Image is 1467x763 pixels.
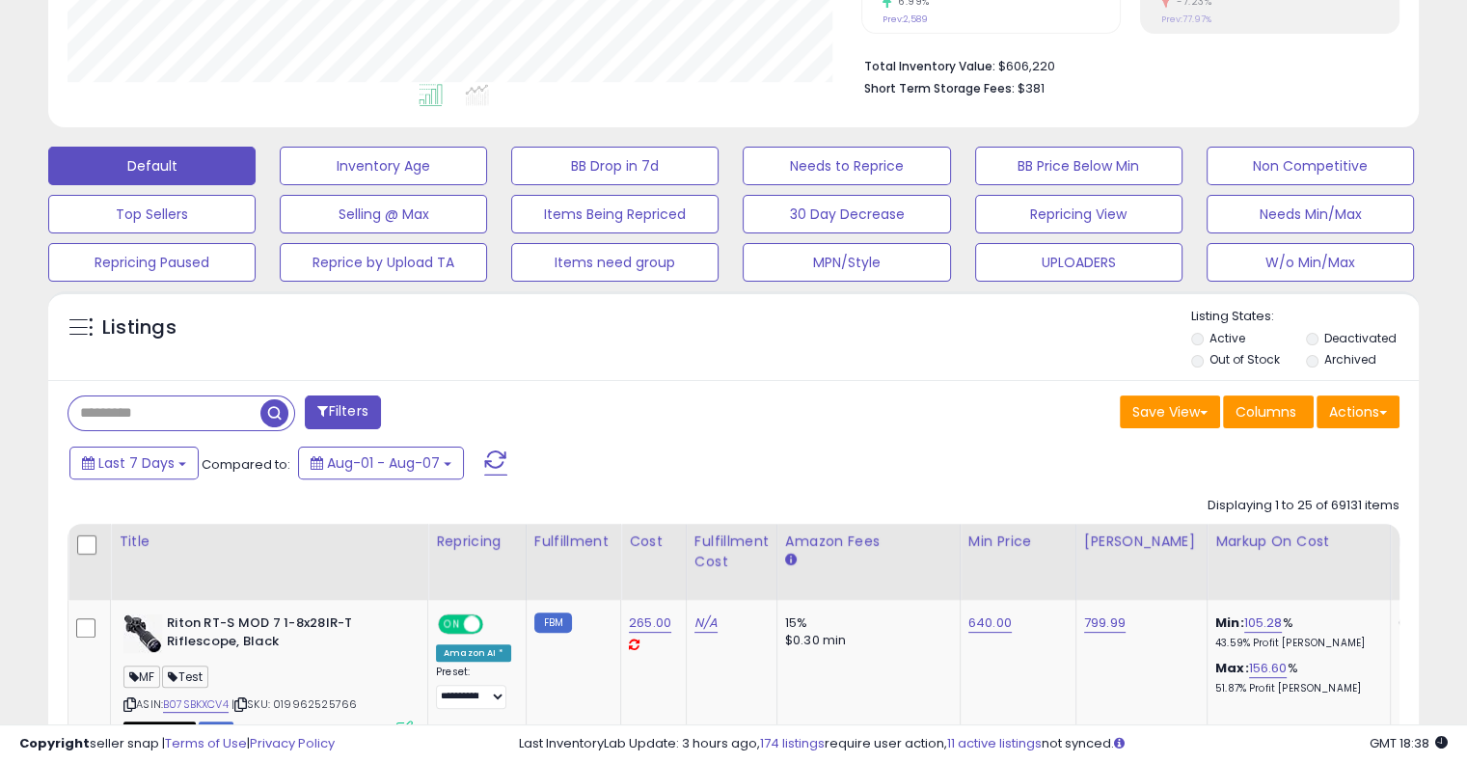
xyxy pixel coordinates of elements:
label: Deactivated [1323,330,1396,346]
span: 2025-08-15 18:38 GMT [1370,734,1448,752]
small: FBM [534,613,572,633]
button: Non Competitive [1207,147,1414,185]
span: Compared to: [202,455,290,474]
a: 11 active listings [947,734,1042,752]
div: Fulfillable Quantity [1399,531,1465,572]
label: Out of Stock [1209,351,1280,368]
span: FBM [199,722,233,738]
b: Short Term Storage Fees: [864,80,1015,96]
div: $0.30 min [785,632,945,649]
p: 43.59% Profit [PERSON_NAME] [1215,637,1375,650]
strong: Copyright [19,734,90,752]
div: Fulfillment [534,531,612,552]
p: 51.87% Profit [PERSON_NAME] [1215,682,1375,695]
img: 418hPfOYIiL._SL40_.jpg [123,614,162,653]
div: Title [119,531,420,552]
span: | SKU: 019962525766 [231,696,357,712]
button: BB Price Below Min [975,147,1182,185]
button: UPLOADERS [975,243,1182,282]
label: Active [1209,330,1245,346]
div: Preset: [436,666,511,709]
button: Actions [1317,395,1399,428]
a: Privacy Policy [250,734,335,752]
p: Listing States: [1191,308,1419,326]
button: BB Drop in 7d [511,147,719,185]
button: Default [48,147,256,185]
label: Archived [1323,351,1375,368]
a: 156.60 [1249,659,1288,678]
a: 640.00 [968,613,1012,633]
a: 265.00 [629,613,671,633]
div: Last InventoryLab Update: 3 hours ago, require user action, not synced. [519,735,1448,753]
a: 799.99 [1084,613,1126,633]
li: $606,220 [864,53,1385,76]
button: Last 7 Days [69,447,199,479]
div: % [1215,614,1375,650]
div: Fulfillment Cost [694,531,769,572]
button: W/o Min/Max [1207,243,1414,282]
button: MPN/Style [743,243,950,282]
button: Filters [305,395,380,429]
small: Prev: 77.97% [1161,14,1211,25]
button: Aug-01 - Aug-07 [298,447,464,479]
button: Selling @ Max [280,195,487,233]
span: Aug-01 - Aug-07 [327,453,440,473]
span: All listings that are currently out of stock and unavailable for purchase on Amazon [123,722,196,738]
div: Cost [629,531,678,552]
button: Needs to Reprice [743,147,950,185]
b: Total Inventory Value: [864,58,995,74]
a: 174 listings [760,734,825,752]
div: Repricing [436,531,518,552]
div: Amazon AI * [436,644,511,662]
span: MF [123,666,160,688]
button: Items need group [511,243,719,282]
a: 105.28 [1244,613,1283,633]
button: Repricing Paused [48,243,256,282]
span: OFF [480,616,511,633]
span: $381 [1018,79,1045,97]
span: ON [440,616,464,633]
b: Riton RT-S MOD 7 1-8x28IR-T Riflescope, Black [167,614,401,655]
button: Repricing View [975,195,1182,233]
div: Amazon Fees [785,531,952,552]
b: Max: [1215,659,1249,677]
div: 15% [785,614,945,632]
button: Columns [1223,395,1314,428]
h5: Listings [102,314,177,341]
b: Min: [1215,613,1244,632]
th: The percentage added to the cost of goods (COGS) that forms the calculator for Min & Max prices. [1207,524,1390,600]
div: seller snap | | [19,735,335,753]
a: Terms of Use [165,734,247,752]
div: Displaying 1 to 25 of 69131 items [1208,497,1399,515]
small: Amazon Fees. [785,552,797,569]
button: Reprice by Upload TA [280,243,487,282]
button: Top Sellers [48,195,256,233]
button: 30 Day Decrease [743,195,950,233]
button: Items Being Repriced [511,195,719,233]
div: Markup on Cost [1215,531,1382,552]
span: Last 7 Days [98,453,175,473]
button: Needs Min/Max [1207,195,1414,233]
span: Test [162,666,208,688]
small: Prev: 2,589 [883,14,928,25]
a: N/A [694,613,718,633]
div: [PERSON_NAME] [1084,531,1199,552]
div: % [1215,660,1375,695]
div: 0 [1399,614,1458,632]
span: Columns [1236,402,1296,422]
button: Save View [1120,395,1220,428]
div: Min Price [968,531,1068,552]
a: B07SBKXCV4 [163,696,229,713]
button: Inventory Age [280,147,487,185]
